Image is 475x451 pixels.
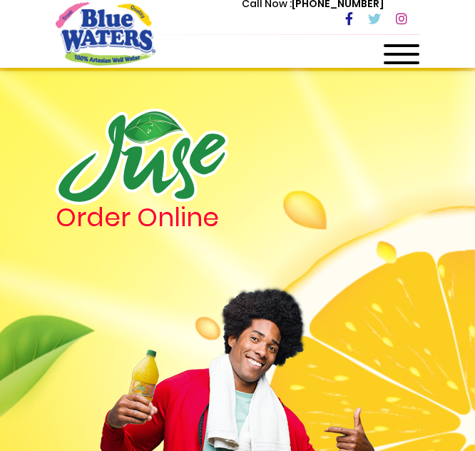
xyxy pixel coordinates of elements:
[56,205,419,230] h4: Order Online
[56,108,228,205] img: logo
[56,2,155,65] a: store logo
